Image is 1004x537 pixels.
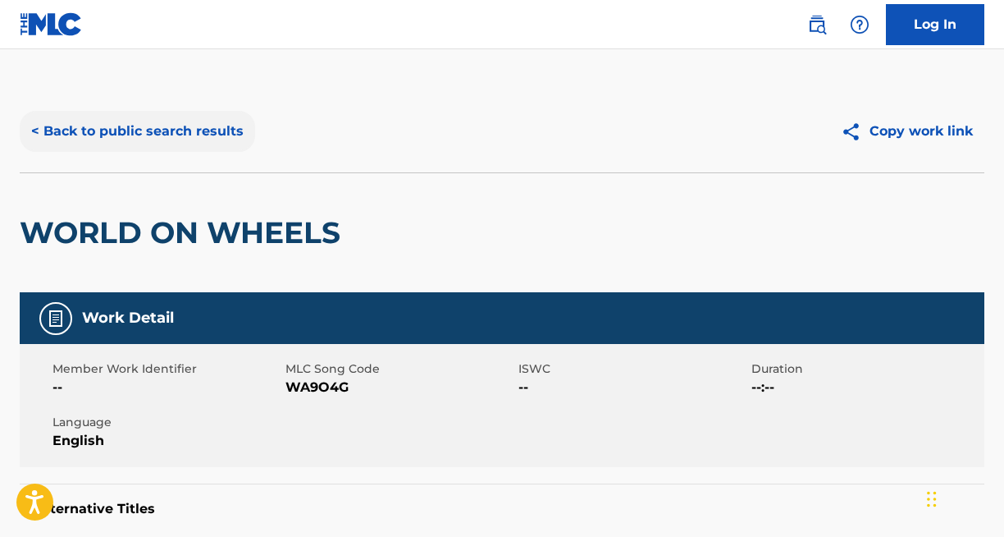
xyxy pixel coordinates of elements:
[922,458,1004,537] iframe: Chat Widget
[518,378,747,397] span: --
[52,414,281,431] span: Language
[829,111,984,152] button: Copy work link
[751,360,980,378] span: Duration
[52,431,281,451] span: English
[751,378,980,397] span: --:--
[20,214,349,251] h2: WORLD ON WHEELS
[46,309,66,328] img: Work Detail
[927,475,937,524] div: Drag
[20,111,255,152] button: < Back to public search results
[52,378,281,397] span: --
[807,15,827,34] img: search
[850,15,869,34] img: help
[20,12,83,36] img: MLC Logo
[518,360,747,378] span: ISWC
[886,4,984,45] a: Log In
[285,378,514,397] span: WA9O4G
[841,122,869,142] img: Copy work link
[52,360,281,378] span: Member Work Identifier
[82,309,174,328] h5: Work Detail
[801,8,833,41] a: Public Search
[843,8,876,41] div: Help
[285,360,514,378] span: MLC Song Code
[36,501,968,517] h5: Alternative Titles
